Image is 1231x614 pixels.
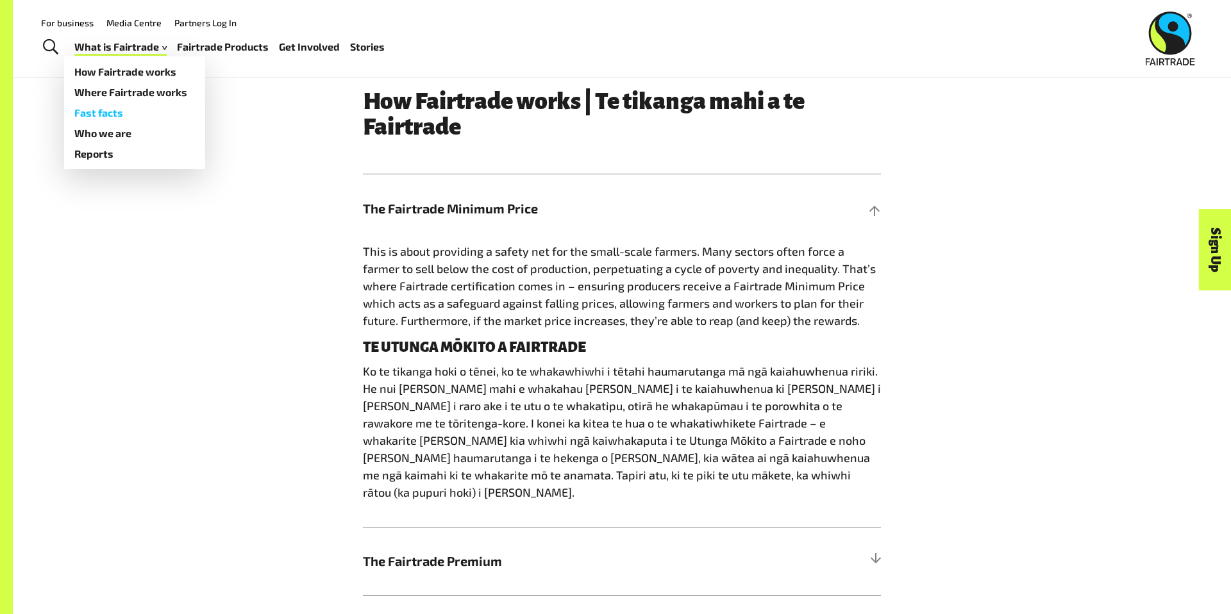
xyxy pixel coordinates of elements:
[350,38,385,56] a: Stories
[1146,12,1195,65] img: Fairtrade Australia New Zealand logo
[363,244,876,328] span: This is about providing a safety net for the small-scale farmers. Many sectors often force a farm...
[363,551,751,570] span: The Fairtrade Premium
[363,340,881,355] h4: TE UTUNGA MŌKITO A FAIRTRADE
[279,38,340,56] a: Get Involved
[174,17,237,28] a: Partners Log In
[363,199,751,218] span: The Fairtrade Minimum Price
[35,31,66,63] a: Toggle Search
[363,363,881,501] p: Ko te tikanga hoki o tēnei, ko te whakawhiwhi i tētahi haumarutanga mā ngā kaiahuwhenua ririki. H...
[177,38,269,56] a: Fairtrade Products
[64,144,205,164] a: Reports
[64,82,205,103] a: Where Fairtrade works
[74,38,167,56] a: What is Fairtrade
[64,103,205,123] a: Fast facts
[64,62,205,82] a: How Fairtrade works
[363,88,881,140] h3: How Fairtrade works | Te tikanga mahi a te Fairtrade
[41,17,94,28] a: For business
[64,123,205,144] a: Who we are
[106,17,162,28] a: Media Centre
